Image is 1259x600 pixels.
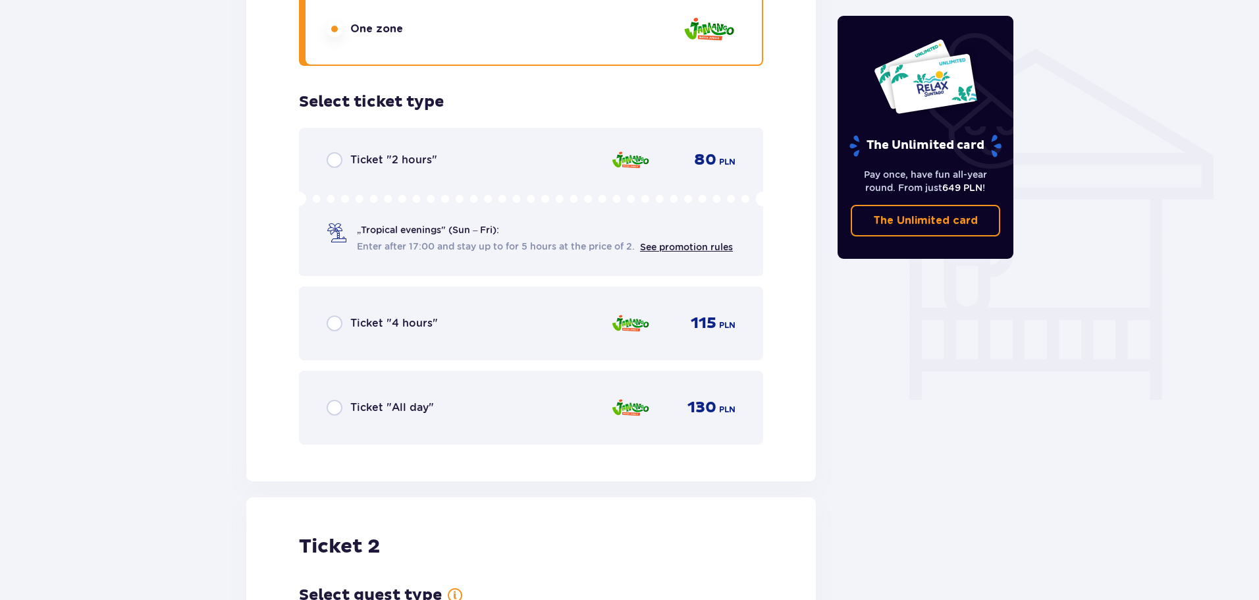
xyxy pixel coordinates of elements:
[719,156,736,168] span: PLN
[350,400,434,415] span: Ticket "All day"
[694,150,716,170] span: 80
[350,22,403,36] span: One zone
[687,398,716,418] span: 130
[611,310,650,337] img: Jamango
[691,314,716,333] span: 115
[873,38,978,115] img: Two entry cards to Suntago with the word 'UNLIMITED RELAX', featuring a white background with tro...
[611,394,650,422] img: Jamango
[357,223,499,236] span: „Tropical evenings" (Sun – Fri):
[350,316,438,331] span: Ticket "4 hours"
[848,134,1003,157] p: The Unlimited card
[640,242,733,252] a: See promotion rules
[299,92,444,112] h3: Select ticket type
[719,404,736,416] span: PLN
[719,319,736,331] span: PLN
[350,153,437,167] span: Ticket "2 hours"
[357,240,635,253] span: Enter after 17:00 and stay up to for 5 hours at the price of 2.
[851,168,1001,194] p: Pay once, have fun all-year round. From just !
[851,205,1001,236] a: The Unlimited card
[683,11,736,48] img: Jamango
[873,213,978,228] p: The Unlimited card
[611,146,650,174] img: Jamango
[942,182,982,193] span: 649 PLN
[299,534,380,559] h2: Ticket 2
